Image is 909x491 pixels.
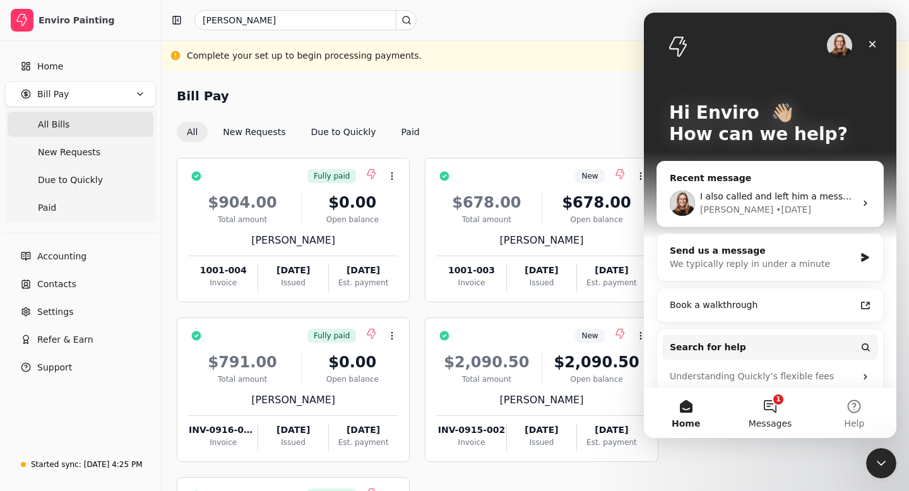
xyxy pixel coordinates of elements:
[189,351,296,374] div: $791.00
[581,170,598,182] span: New
[507,277,576,288] div: Issued
[547,214,646,225] div: Open balance
[866,448,896,478] iframe: Intercom live chat
[5,54,156,79] a: Home
[307,351,398,374] div: $0.00
[84,459,143,470] div: [DATE] 4:25 PM
[189,214,296,225] div: Total amount
[8,139,153,165] a: New Requests
[5,299,156,324] a: Settings
[307,374,398,385] div: Open balance
[437,351,536,374] div: $2,090.50
[8,195,153,220] a: Paid
[194,10,417,30] input: Search
[329,437,398,448] div: Est. payment
[577,437,646,448] div: Est. payment
[581,330,598,341] span: New
[213,122,295,142] button: New Requests
[187,49,422,62] div: Complete your set up to begin processing payments.
[437,233,646,248] div: [PERSON_NAME]
[189,423,258,437] div: INV-0916-002-1
[37,278,76,291] span: Contacts
[507,264,576,277] div: [DATE]
[8,167,153,192] a: Due to Quickly
[391,122,430,142] button: Paid
[507,437,576,448] div: Issued
[258,264,328,277] div: [DATE]
[5,453,156,476] a: Started sync:[DATE] 4:25 PM
[547,351,646,374] div: $2,090.50
[31,459,81,470] div: Started sync:
[307,191,398,214] div: $0.00
[39,14,150,27] div: Enviro Painting
[547,191,646,214] div: $678.00
[189,437,258,448] div: Invoice
[189,393,398,408] div: [PERSON_NAME]
[5,271,156,297] a: Contacts
[437,437,506,448] div: Invoice
[437,191,536,214] div: $678.00
[437,374,536,385] div: Total amount
[37,88,69,101] span: Bill Pay
[437,214,536,225] div: Total amount
[5,81,156,107] button: Bill Pay
[258,437,328,448] div: Issued
[189,277,258,288] div: Invoice
[38,146,100,159] span: New Requests
[37,333,93,346] span: Refer & Earn
[437,277,506,288] div: Invoice
[437,423,506,437] div: INV-0915-002
[38,118,69,131] span: All Bills
[301,122,386,142] button: Due to Quickly
[189,374,296,385] div: Total amount
[38,174,103,187] span: Due to Quickly
[307,214,398,225] div: Open balance
[189,264,258,277] div: 1001-004
[258,423,328,437] div: [DATE]
[37,60,63,73] span: Home
[37,305,73,319] span: Settings
[577,277,646,288] div: Est. payment
[329,277,398,288] div: Est. payment
[258,277,328,288] div: Issued
[177,122,208,142] button: All
[329,423,398,437] div: [DATE]
[437,393,646,408] div: [PERSON_NAME]
[577,264,646,277] div: [DATE]
[577,423,646,437] div: [DATE]
[5,327,156,352] button: Refer & Earn
[874,10,894,30] button: N
[5,355,156,380] button: Support
[314,330,350,341] span: Fully paid
[8,112,153,137] a: All Bills
[507,423,576,437] div: [DATE]
[778,10,866,30] button: Setup guide
[37,250,86,263] span: Accounting
[329,264,398,277] div: [DATE]
[437,264,506,277] div: 1001-003
[644,13,896,438] iframe: Intercom live chat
